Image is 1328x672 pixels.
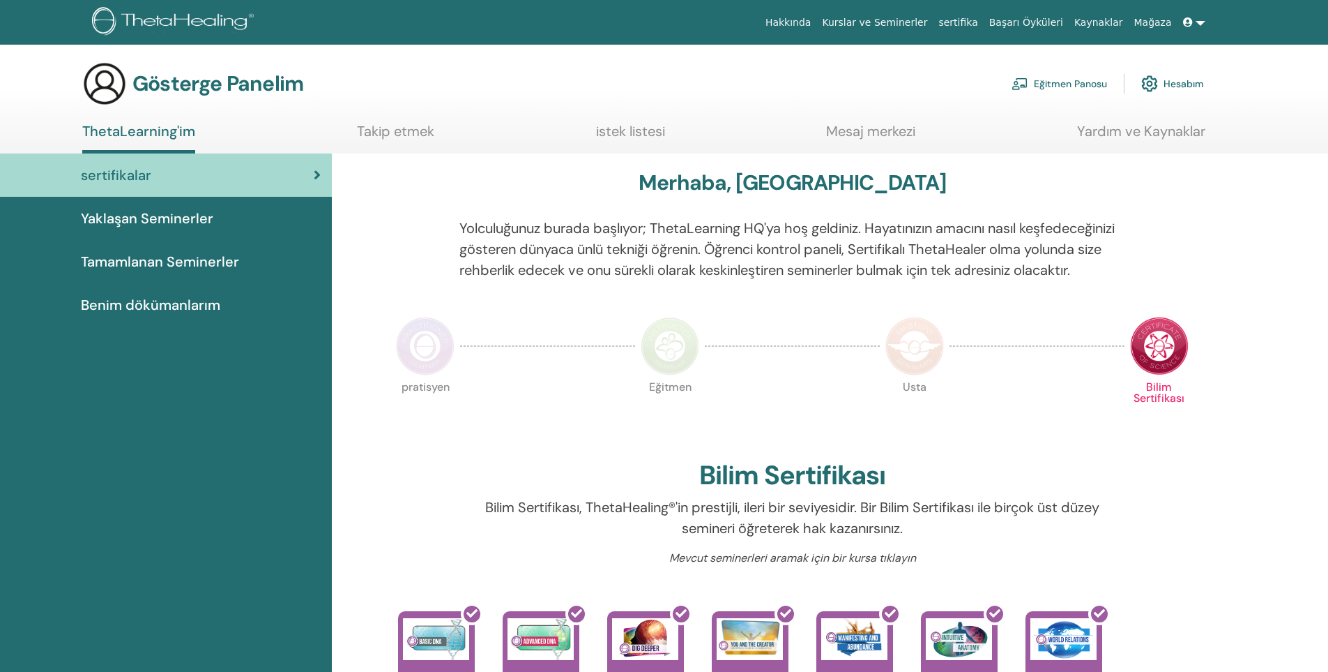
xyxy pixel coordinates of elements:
[1077,123,1205,150] a: Yardım ve Kaynaklar
[1034,78,1107,91] font: Eğitmen Panosu
[1012,77,1028,90] img: chalkboard-teacher.svg
[596,123,665,150] a: istek listesi
[821,618,887,660] img: Tezahür ve Bolluk
[132,70,303,97] font: Gösterge Panelim
[984,10,1069,36] a: Başarı Öyküleri
[82,122,195,140] font: ThetaLearning'im
[81,253,239,271] font: Tamamlanan Seminerler
[639,169,946,196] font: Merhaba, [GEOGRAPHIC_DATA]
[1163,78,1204,91] font: Hesabım
[826,122,915,140] font: Mesaj merkezi
[357,123,434,150] a: Takip etmek
[641,317,699,375] img: Eğitmen
[485,498,1099,537] font: Bilim Sertifikası, ThetaHealing®'in prestijli, ileri bir seviyesidir. Bir Bilim Sertifikası ile b...
[1030,618,1097,660] img: Dünya İlişkileri
[933,10,983,36] a: sertifika
[926,618,992,660] img: Sezgisel Anatomi
[669,551,916,565] font: Mevcut seminerleri aramak için bir kursa tıklayın
[92,7,259,38] img: logo.png
[81,209,213,227] font: Yaklaşan Seminerler
[699,458,885,493] font: Bilim Sertifikası
[1012,68,1107,99] a: Eğitmen Panosu
[1130,317,1189,375] img: Bilim Sertifikası
[1077,122,1205,140] font: Yardım ve Kaynaklar
[81,166,151,184] font: sertifikalar
[1074,17,1123,28] font: Kaynaklar
[357,122,434,140] font: Takip etmek
[885,317,944,375] img: Usta
[402,380,450,394] font: pratisyen
[717,618,783,657] img: Sen ve Yaratıcı
[596,122,665,140] font: istek listesi
[612,618,678,660] img: Daha Derin Kazın
[403,618,469,660] img: Temel DNA
[1134,380,1184,405] font: Bilim Sertifikası
[1128,10,1177,36] a: Mağaza
[1141,72,1158,96] img: cog.svg
[903,380,926,394] font: Usta
[82,123,195,154] a: ThetaLearning'im
[459,219,1115,279] font: Yolculuğunuz burada başlıyor; ThetaLearning HQ'ya hoş geldiniz. Hayatınızın amacını nasıl keşfede...
[396,317,455,375] img: Uygulayıcı
[816,10,933,36] a: Kurslar ve Seminerler
[1141,68,1204,99] a: Hesabım
[81,296,220,314] font: Benim dökümanlarım
[82,61,127,106] img: generic-user-icon.jpg
[1069,10,1129,36] a: Kaynaklar
[822,17,927,28] font: Kurslar ve Seminerler
[507,618,574,660] img: Gelişmiş DNA
[765,17,811,28] font: Hakkında
[826,123,915,150] a: Mesaj merkezi
[989,17,1063,28] font: Başarı Öyküleri
[1134,17,1171,28] font: Mağaza
[760,10,817,36] a: Hakkında
[938,17,977,28] font: sertifika
[649,380,692,394] font: Eğitmen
